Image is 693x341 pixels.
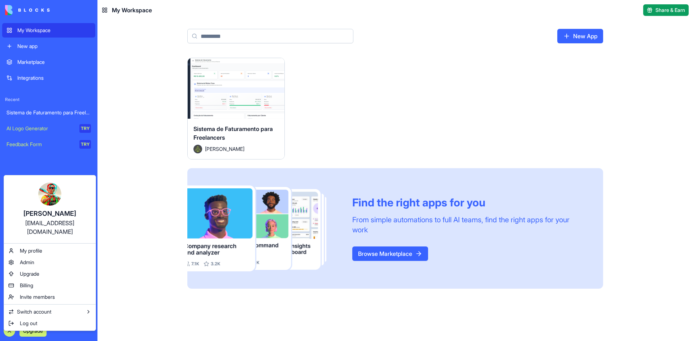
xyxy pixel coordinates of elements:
a: My profile [5,245,94,257]
span: Upgrade [20,270,39,277]
div: Sistema de Faturamento para Freelancers [6,109,91,116]
span: My profile [20,247,42,254]
img: ACg8ocIb9EVBQQu06JlCgqTf6EgoUYj4ba_xHiRKThHdoj2dflUFBY4=s96-c [38,183,61,206]
div: TRY [79,124,91,133]
span: Admin [20,259,34,266]
a: [PERSON_NAME][EMAIL_ADDRESS][DOMAIN_NAME] [5,177,94,242]
div: [PERSON_NAME] [11,209,88,219]
a: Admin [5,257,94,268]
a: Billing [5,280,94,291]
div: Feedback Form [6,141,74,148]
span: Switch account [17,308,51,315]
span: Log out [20,320,37,327]
span: Billing [20,282,33,289]
span: Invite members [20,293,55,301]
div: [EMAIL_ADDRESS][DOMAIN_NAME] [11,219,88,236]
span: Recent [2,97,95,102]
a: Invite members [5,291,94,303]
div: AI Logo Generator [6,125,74,132]
a: Upgrade [5,268,94,280]
div: TRY [79,140,91,149]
